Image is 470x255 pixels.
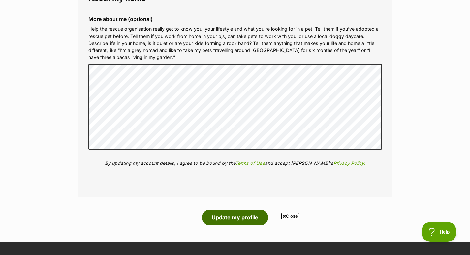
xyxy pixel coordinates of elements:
[235,160,265,166] a: Terms of Use
[88,16,382,22] label: More about me (optional)
[202,210,268,225] button: Update my profile
[75,222,395,252] iframe: Advertisement
[333,160,365,166] a: Privacy Policy.
[88,25,382,61] p: Help the rescue organisation really get to know you, your lifestyle and what you’re looking for i...
[88,160,382,166] p: By updating my account details, I agree to be bound by the and accept [PERSON_NAME]'s
[281,213,299,219] span: Close
[422,222,457,242] iframe: Help Scout Beacon - Open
